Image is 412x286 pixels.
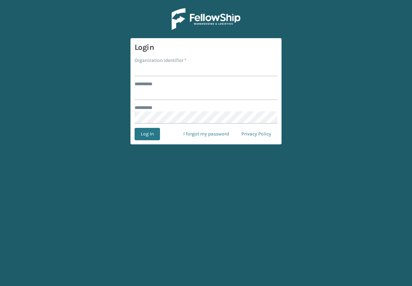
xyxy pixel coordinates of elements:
a: I forgot my password [177,128,235,140]
h3: Login [135,42,277,53]
label: Organization Identifier [135,57,186,64]
button: Log In [135,128,160,140]
img: Logo [172,8,240,30]
a: Privacy Policy [235,128,277,140]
